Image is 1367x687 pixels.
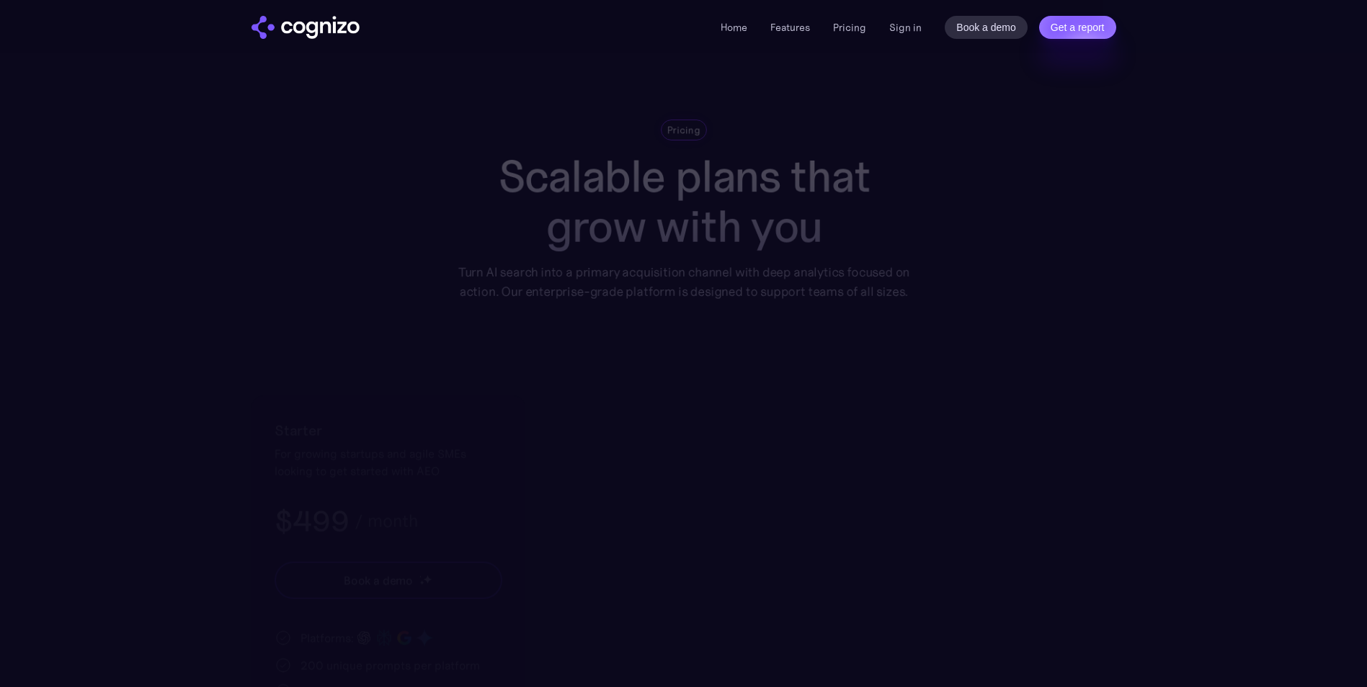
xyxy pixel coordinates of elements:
[419,580,424,585] img: star
[251,16,360,39] a: home
[419,575,421,578] img: star
[275,503,349,540] h3: $499
[1039,16,1116,39] a: Get a report
[945,16,1028,39] a: Book a demo
[251,16,360,39] img: cognizo logo
[275,419,502,442] h2: Starter
[889,19,922,36] a: Sign in
[447,263,920,302] div: Turn AI search into a primary acquisition channel with deep analytics focused on action. Our ente...
[770,21,810,34] a: Features
[354,513,417,530] div: / month
[447,151,920,251] h1: Scalable plans that grow with you
[300,657,480,674] div: 200 unique prompts per platform
[275,445,502,480] div: For growing startups and agile SMEs looking to get started with AEO
[300,629,354,647] div: Platforms:
[833,21,866,34] a: Pricing
[275,562,502,599] a: Book a demostarstarstar
[667,123,700,137] div: Pricing
[422,574,432,583] img: star
[721,21,747,34] a: Home
[343,572,412,589] div: Book a demo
